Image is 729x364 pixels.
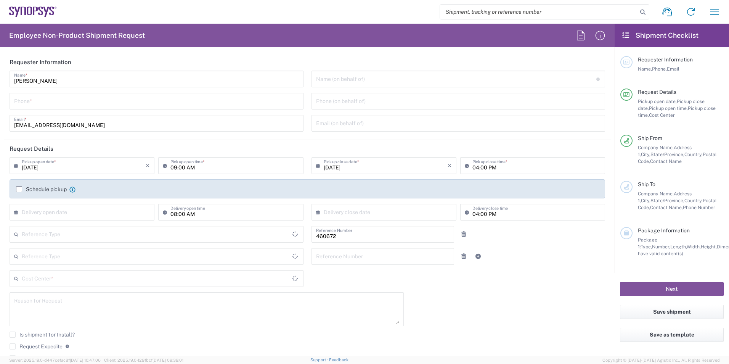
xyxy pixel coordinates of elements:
[638,191,674,196] span: Company Name,
[473,251,483,262] a: Add Reference
[650,151,684,157] span: State/Province,
[684,198,703,203] span: Country,
[70,358,101,362] span: [DATE] 10:47:06
[448,159,452,172] i: ×
[641,198,650,203] span: City,
[602,357,720,364] span: Copyright © [DATE]-[DATE] Agistix Inc., All Rights Reserved
[687,244,701,250] span: Width,
[670,244,687,250] span: Length,
[650,198,684,203] span: State/Province,
[310,358,329,362] a: Support
[440,5,637,19] input: Shipment, tracking or reference number
[458,251,469,262] a: Remove Reference
[620,305,724,319] button: Save shipment
[621,31,698,40] h2: Shipment Checklist
[638,89,676,95] span: Request Details
[10,58,71,66] h2: Requester Information
[104,358,183,362] span: Client: 2025.19.0-129fbcf
[16,186,67,192] label: Schedule pickup
[652,244,670,250] span: Number,
[684,151,703,157] span: Country,
[620,328,724,342] button: Save as template
[638,135,662,141] span: Ship From
[667,66,679,72] span: Email
[638,181,655,187] span: Ship To
[146,159,150,172] i: ×
[683,205,715,210] span: Phone Number
[10,355,71,361] label: Return label required
[649,112,675,118] span: Cost Center
[638,227,690,234] span: Package Information
[638,145,674,150] span: Company Name,
[10,332,75,338] label: Is shipment for Install?
[638,66,652,72] span: Name,
[9,358,101,362] span: Server: 2025.19.0-d447cefac8f
[153,358,183,362] span: [DATE] 09:39:01
[10,343,63,350] label: Request Expedite
[641,151,650,157] span: City,
[650,158,682,164] span: Contact Name
[638,237,657,250] span: Package 1:
[641,244,652,250] span: Type,
[650,205,683,210] span: Contact Name,
[638,56,693,63] span: Requester Information
[652,66,667,72] span: Phone,
[638,98,677,104] span: Pickup open date,
[649,105,688,111] span: Pickup open time,
[10,145,53,153] h2: Request Details
[9,31,145,40] h2: Employee Non-Product Shipment Request
[329,358,348,362] a: Feedback
[620,282,724,296] button: Next
[701,244,717,250] span: Height,
[458,229,469,240] a: Remove Reference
